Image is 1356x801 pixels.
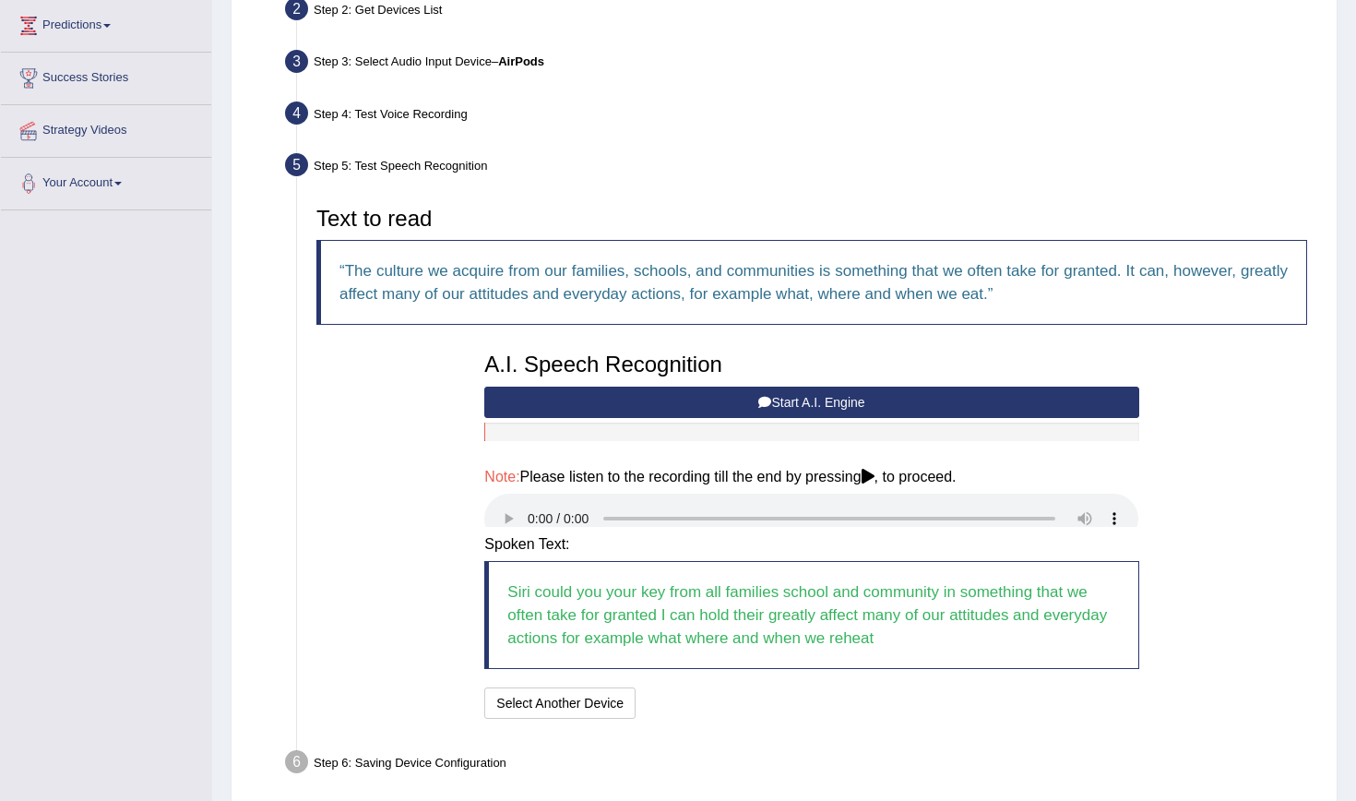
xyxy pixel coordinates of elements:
button: Select Another Device [484,687,636,719]
div: Step 3: Select Audio Input Device [277,44,1328,85]
blockquote: Siri could you your key from all families school and community in something that we often take fo... [484,561,1138,669]
q: The culture we acquire from our families, schools, and communities is something that we often tak... [339,262,1288,303]
h3: A.I. Speech Recognition [484,353,1138,377]
div: Step 6: Saving Device Configuration [277,745,1328,785]
h4: Please listen to the recording till the end by pressing , to proceed. [484,469,1138,485]
a: Your Account [1,158,211,204]
button: Start A.I. Engine [484,387,1138,418]
span: Note: [484,469,519,484]
span: – [492,54,544,68]
h3: Text to read [316,207,1307,231]
h4: Spoken Text: [484,536,1138,553]
a: Strategy Videos [1,105,211,151]
div: Step 5: Test Speech Recognition [277,148,1328,188]
div: Step 4: Test Voice Recording [277,96,1328,137]
a: Success Stories [1,53,211,99]
b: AirPods [498,54,544,68]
